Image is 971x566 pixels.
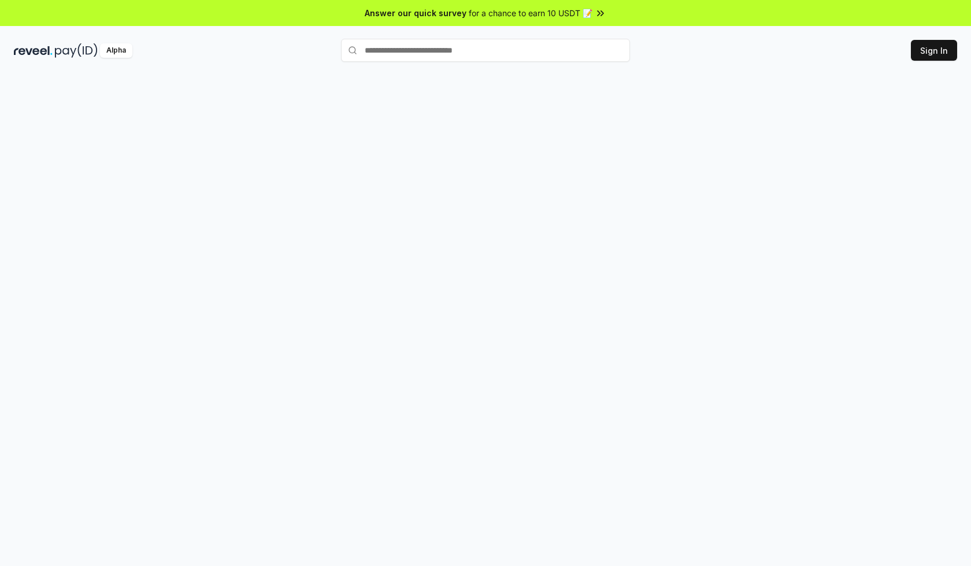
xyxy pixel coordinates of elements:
[14,43,53,58] img: reveel_dark
[55,43,98,58] img: pay_id
[469,7,592,19] span: for a chance to earn 10 USDT 📝
[911,40,957,61] button: Sign In
[365,7,466,19] span: Answer our quick survey
[100,43,132,58] div: Alpha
